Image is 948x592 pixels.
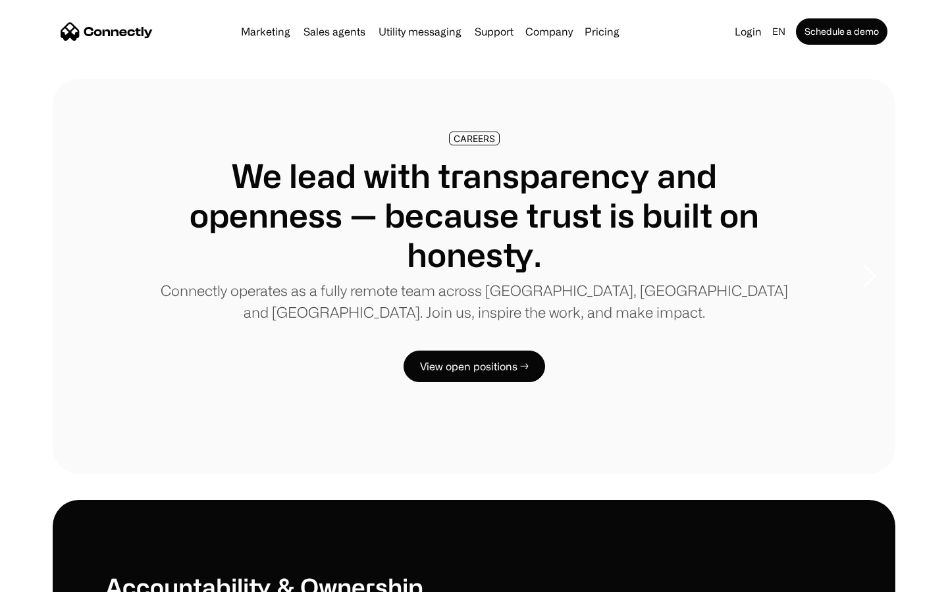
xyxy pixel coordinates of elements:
a: Sales agents [298,26,371,37]
a: Login [729,22,767,41]
div: en [767,22,793,41]
div: Company [521,22,577,41]
div: CAREERS [454,134,495,143]
h1: We lead with transparency and openness — because trust is built on honesty. [158,156,790,274]
div: en [772,22,785,41]
a: home [61,22,153,41]
p: Connectly operates as a fully remote team across [GEOGRAPHIC_DATA], [GEOGRAPHIC_DATA] and [GEOGRA... [158,280,790,323]
a: Schedule a demo [796,18,887,45]
ul: Language list [26,569,79,587]
a: View open positions → [404,351,545,382]
a: Support [469,26,519,37]
a: Utility messaging [373,26,467,37]
div: Company [525,22,573,41]
a: Marketing [236,26,296,37]
div: carousel [53,79,895,474]
a: Pricing [579,26,625,37]
aside: Language selected: English [13,568,79,587]
div: next slide [843,210,895,342]
div: 1 of 8 [53,79,895,474]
